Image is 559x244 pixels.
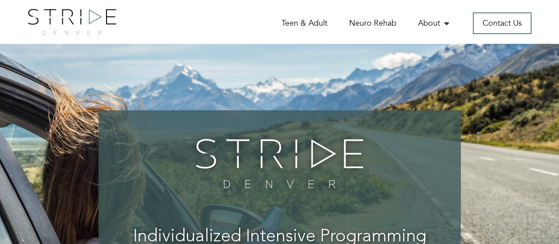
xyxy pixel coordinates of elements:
[190,132,369,194] img: banner-logo.png
[28,9,116,35] img: logo.png
[418,18,451,29] a: About
[281,18,327,29] a: Teen & Adult
[473,12,532,34] a: Contact Us
[349,18,396,29] a: Neuro Rehab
